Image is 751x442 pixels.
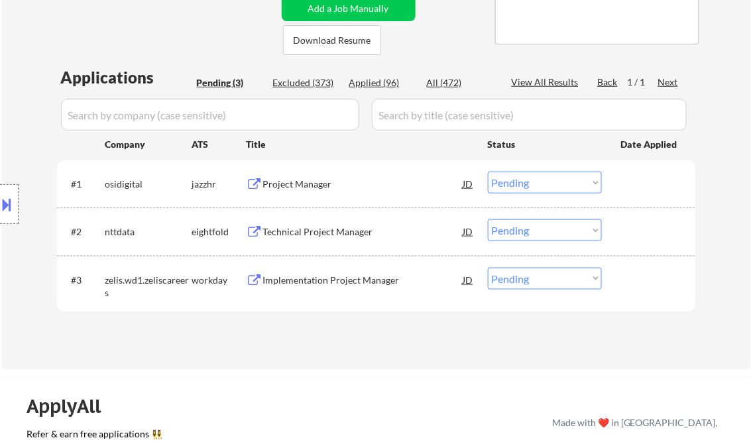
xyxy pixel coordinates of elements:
div: Next [658,76,679,89]
div: View All Results [512,76,583,89]
div: JD [462,172,475,195]
div: Date Applied [621,138,679,151]
div: Applied (96) [349,76,416,89]
div: Status [488,132,602,156]
div: JD [462,219,475,243]
button: Download Resume [283,25,381,55]
div: All (472) [427,76,493,89]
div: Excluded (373) [273,76,339,89]
div: ApplyAll [27,396,116,418]
div: Technical Project Manager [263,225,463,239]
div: Title [247,138,475,151]
div: Back [598,76,619,89]
div: Applications [61,70,192,85]
div: Pending (3) [197,76,263,89]
div: Project Manager [263,178,463,191]
div: JD [462,268,475,292]
div: Implementation Project Manager [263,274,463,287]
input: Search by title (case sensitive) [372,99,687,131]
div: 1 / 1 [628,76,658,89]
